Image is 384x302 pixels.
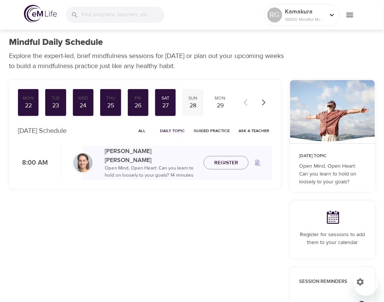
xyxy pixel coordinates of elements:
[249,154,267,172] span: Remind me when a class goes live every Saturday at 8:00 AM
[21,101,36,110] div: 22
[185,95,200,101] div: Sun
[160,127,185,134] span: Daily Topic
[103,101,118,110] div: 25
[191,125,233,137] button: Guided Practice
[354,272,378,296] iframe: Button to launch messaging window
[73,153,93,173] img: Deanna_Burkett-min.jpg
[299,231,366,247] p: Register for sessions to add them to your calendar
[76,95,90,101] div: Wed
[9,37,103,48] h1: Mindful Daily Schedule
[299,153,366,159] p: [DATE] Topic
[285,7,325,16] p: Kamakura
[48,95,63,101] div: Tue
[299,278,349,286] p: Session Reminders
[131,101,145,110] div: 26
[24,5,57,22] img: logo
[239,127,269,134] span: Ask a Teacher
[48,101,63,110] div: 23
[103,95,118,101] div: Thu
[76,101,90,110] div: 24
[285,16,325,23] p: 18800 Mindful Minutes
[299,162,366,186] p: Open Mind, Open Heart: Can you learn to hold on loosely to your goals?
[9,51,289,71] p: Explore the expert-led, brief mindfulness sessions for [DATE] or plan out your upcoming weeks to ...
[236,125,272,137] button: Ask a Teacher
[82,7,165,23] input: Find programs, teachers, etc...
[185,101,200,110] div: 28
[18,158,48,168] p: 8:00 AM
[130,125,154,137] button: All
[105,147,198,165] p: [PERSON_NAME] [PERSON_NAME]
[214,158,238,168] span: Register
[133,127,151,134] span: All
[267,7,282,22] div: RG
[21,95,36,101] div: Mon
[131,95,145,101] div: Fri
[194,127,230,134] span: Guided Practice
[340,4,360,25] button: menu
[158,101,173,110] div: 27
[157,125,188,137] button: Daily Topic
[213,101,228,110] div: 29
[158,95,173,101] div: Sat
[105,165,198,179] p: Open Mind, Open Heart: Can you learn to hold on loosely to your goals? · 14 minutes
[204,156,249,170] button: Register
[213,95,228,101] div: Mon
[18,126,67,136] p: [DATE] Schedule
